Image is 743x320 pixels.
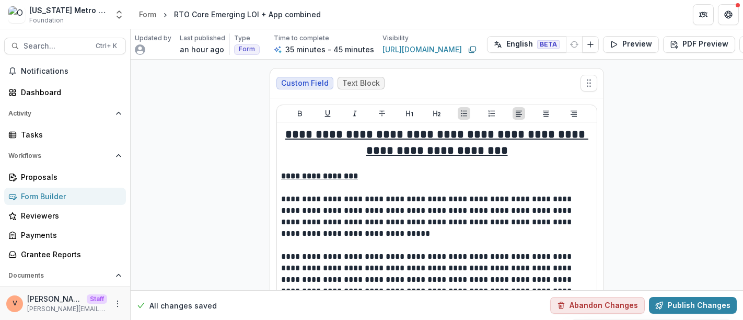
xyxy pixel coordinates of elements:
button: Align Right [567,107,580,120]
span: Foundation [29,16,64,25]
div: Grantee Reports [21,249,118,260]
div: Payments [21,230,118,241]
span: Text Block [342,79,380,88]
div: Proposals [21,172,118,182]
span: Form [239,45,255,53]
button: More [111,298,124,310]
p: Visibility [382,33,409,43]
a: Form [135,7,160,22]
p: Last published [180,33,225,43]
button: Heading 2 [431,107,443,120]
a: Dashboard [4,84,126,101]
p: Type [234,33,250,43]
button: Search... [4,38,126,54]
button: Heading 1 [403,107,416,120]
button: Underline [321,107,334,120]
span: Custom Field [281,79,329,88]
button: Strike [376,107,388,120]
a: Payments [4,226,126,244]
button: Ordered List [485,107,498,120]
a: Tasks [4,126,126,143]
p: 35 minutes - 45 minutes [285,44,374,55]
span: Activity [8,110,111,117]
div: RTO Core Emerging LOI + App combined [174,9,321,20]
button: Bold [294,107,306,120]
a: [URL][DOMAIN_NAME] [382,44,462,55]
div: Tasks [21,129,118,140]
button: Publish Changes [649,297,737,314]
button: Italicize [349,107,361,120]
button: Align Center [540,107,552,120]
nav: breadcrumb [135,7,325,22]
button: Refresh Translation [566,36,583,53]
p: an hour ago [180,44,224,55]
span: Documents [8,272,111,279]
p: All changes saved [149,300,217,311]
p: [PERSON_NAME][EMAIL_ADDRESS][DOMAIN_NAME] [27,304,107,314]
button: Partners [693,4,714,25]
a: Proposals [4,168,126,186]
img: Oregon Metro Planning Workflow Sandbox [8,6,25,23]
button: Notifications [4,63,126,79]
div: Form [139,9,156,20]
div: Dashboard [21,87,118,98]
button: Get Help [718,4,739,25]
span: Workflows [8,152,111,159]
button: Open Activity [4,105,126,122]
span: Notifications [21,67,122,76]
span: Search... [24,42,89,51]
button: PDF Preview [663,36,735,53]
button: Open entity switcher [112,4,126,25]
div: [US_STATE] Metro Planning Workflow Sandbox [29,5,108,16]
div: Reviewers [21,210,118,221]
button: Preview [603,36,659,53]
p: Staff [87,294,107,304]
p: Time to complete [274,33,329,43]
button: Move field [581,75,597,92]
p: Updated by [135,33,171,43]
button: Align Left [513,107,525,120]
button: Copy link [466,43,479,56]
button: Bullet List [458,107,470,120]
div: Venkat [13,300,17,307]
button: Open Documents [4,267,126,284]
button: Add Language [582,36,599,53]
a: Form Builder [4,188,126,205]
a: Grantee Reports [4,246,126,263]
button: Open Workflows [4,147,126,164]
a: Reviewers [4,207,126,224]
div: Ctrl + K [94,40,119,52]
div: Form Builder [21,191,118,202]
button: Abandon Changes [550,297,645,314]
button: English BETA [487,36,566,53]
p: [PERSON_NAME] [27,293,83,304]
svg: avatar [135,44,145,55]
